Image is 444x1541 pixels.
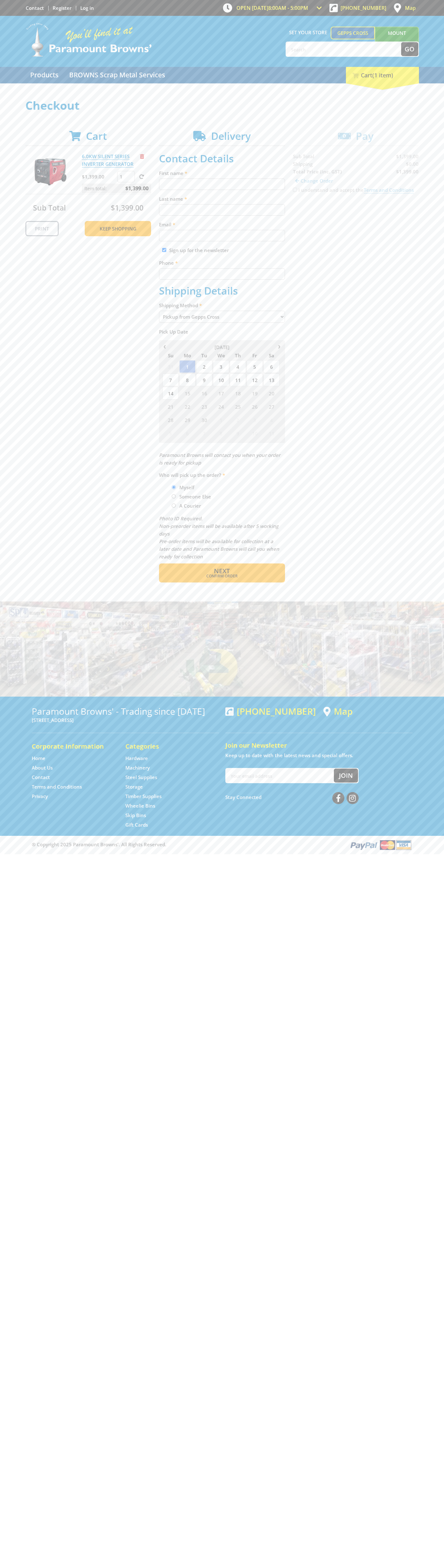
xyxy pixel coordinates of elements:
[372,71,393,79] span: (1 item)
[85,221,151,236] a: Keep Shopping
[401,42,418,56] button: Go
[169,247,229,253] label: Sign up for the newsletter
[162,427,179,439] span: 5
[32,755,45,762] a: Go to the Home page
[196,360,212,373] span: 2
[225,706,316,716] div: [PHONE_NUMBER]
[247,413,263,426] span: 3
[86,129,107,143] span: Cart
[196,374,212,386] span: 9
[179,427,195,439] span: 6
[82,184,151,193] p: Item total:
[125,764,150,771] a: Go to the Machinery page
[215,344,229,350] span: [DATE]
[247,400,263,413] span: 26
[225,741,413,750] h5: Join our Newsletter
[263,400,280,413] span: 27
[263,387,280,400] span: 20
[31,153,70,191] img: 6.0KW SILENT SERIES INVERTER GENERATOR
[213,387,229,400] span: 17
[125,755,148,762] a: Go to the Hardware page
[159,204,285,216] input: Please enter your last name.
[230,351,246,360] span: Th
[140,153,144,159] a: Remove from cart
[32,742,113,751] h5: Corporate Information
[247,374,263,386] span: 12
[211,129,251,143] span: Delivery
[268,4,308,11] span: 8:00am - 5:00pm
[230,387,246,400] span: 18
[331,27,375,39] a: Gepps Cross
[349,839,413,851] img: PayPal, Mastercard, Visa accepted
[230,360,246,373] span: 4
[80,5,94,11] a: Log in
[179,351,195,360] span: Mo
[179,400,195,413] span: 22
[32,764,53,771] a: Go to the About Us page
[159,311,285,323] select: Please select a shipping method.
[196,427,212,439] span: 7
[196,387,212,400] span: 16
[125,812,146,819] a: Go to the Skip Bins page
[82,153,134,167] a: 6.0KW SILENT SERIES INVERTER GENERATOR
[159,169,285,177] label: First name
[159,153,285,165] h2: Contact Details
[25,221,59,236] a: Print
[172,494,176,498] input: Please select who will pick up the order.
[225,790,359,805] div: Stay Connected
[25,22,152,57] img: Paramount Browns'
[196,413,212,426] span: 30
[162,387,179,400] span: 14
[125,774,157,781] a: Go to the Steel Supplies page
[162,360,179,373] span: 31
[230,413,246,426] span: 2
[159,259,285,267] label: Phone
[159,230,285,241] input: Please enter your email address.
[172,485,176,489] input: Please select who will pick up the order.
[179,360,195,373] span: 1
[82,173,116,180] p: $1,399.00
[125,793,162,800] a: Go to the Timber Supplies page
[177,482,196,493] label: Myself
[125,184,149,193] span: $1,399.00
[179,374,195,386] span: 8
[214,567,230,575] span: Next
[25,839,419,851] div: ® Copyright 2025 Paramount Browns'. All Rights Reserved.
[263,351,280,360] span: Sa
[159,452,280,466] em: Paramount Browns will contact you when your order is ready for pickup
[230,400,246,413] span: 25
[125,784,143,790] a: Go to the Storage page
[346,67,419,83] div: Cart
[25,99,419,112] h1: Checkout
[25,67,63,83] a: Go to the Products page
[162,413,179,426] span: 28
[236,4,308,11] span: OPEN [DATE]
[32,774,50,781] a: Go to the Contact page
[159,285,285,297] h2: Shipping Details
[125,822,148,828] a: Go to the Gift Cards page
[225,751,413,759] p: Keep up to date with the latest news and special offers.
[213,413,229,426] span: 1
[173,574,271,578] span: Confirm order
[213,400,229,413] span: 24
[26,5,44,11] a: Go to the Contact page
[230,427,246,439] span: 9
[196,400,212,413] span: 23
[263,360,280,373] span: 6
[159,328,285,335] label: Pick Up Date
[111,203,143,213] span: $1,399.00
[213,374,229,386] span: 10
[33,203,66,213] span: Sub Total
[179,387,195,400] span: 15
[247,351,263,360] span: Fr
[64,67,170,83] a: Go to the BROWNS Scrap Metal Services page
[162,374,179,386] span: 7
[162,351,179,360] span: Su
[159,221,285,228] label: Email
[159,179,285,190] input: Please enter your first name.
[162,400,179,413] span: 21
[177,491,213,502] label: Someone Else
[226,769,334,783] input: Your email address
[125,742,206,751] h5: Categories
[172,504,176,508] input: Please select who will pick up the order.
